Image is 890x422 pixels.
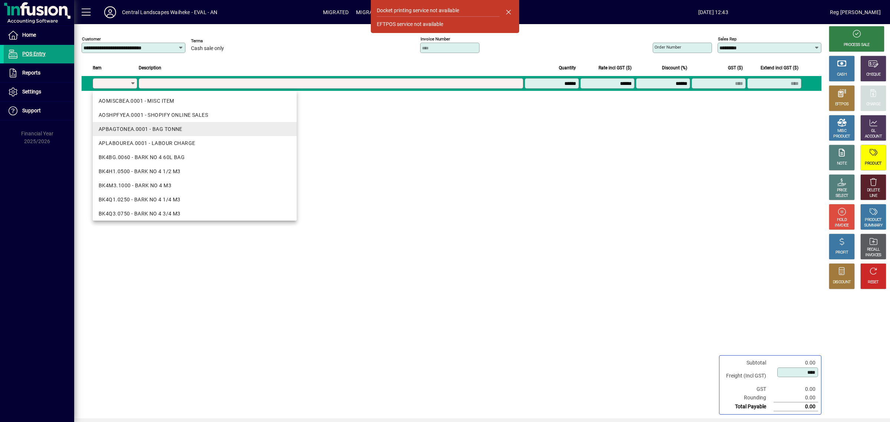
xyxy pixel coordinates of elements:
[93,150,297,164] mat-option: BK4BG.0060 - BARK NO 4 60L BAG
[82,36,101,42] mat-label: Customer
[866,102,881,107] div: CHARGE
[774,385,818,393] td: 0.00
[837,217,847,223] div: HOLD
[377,20,443,28] div: EFTPOS service not available
[837,161,847,167] div: NOTE
[99,182,291,189] div: BK4M3.1000 - BARK NO 4 M3
[93,164,297,178] mat-option: BK4H1.0500 - BARK NO 4 1/2 M3
[22,32,36,38] span: Home
[356,6,382,18] span: MIGRATED
[722,385,774,393] td: GST
[191,46,224,52] span: Cash sale only
[93,122,297,136] mat-option: APBAGTONEA.0001 - BAG TONNE
[722,393,774,402] td: Rounding
[870,193,877,199] div: LINE
[99,196,291,204] div: BK4Q1.0250 - BARK NO 4 1/4 M3
[835,193,848,199] div: SELECT
[93,178,297,192] mat-option: BK4M3.1000 - BARK NO 4 M3
[99,97,291,105] div: AOMISCBEA.0001 - MISC ITEM
[93,64,102,72] span: Item
[867,188,880,193] div: DELETE
[837,188,847,193] div: PRICE
[865,161,881,167] div: PRODUCT
[99,125,291,133] div: APBAGTONEA.0001 - BAG TONNE
[864,223,883,228] div: SUMMARY
[323,6,349,18] span: MIGRATED
[99,210,291,218] div: BK4Q3.0750 - BARK NO 4 3/4 M3
[93,94,297,108] mat-option: AOMISCBEA.0001 - MISC ITEM
[837,128,846,134] div: MISC
[122,6,218,18] div: Central Landscapes Waiheke - EVAL - AN
[844,42,870,48] div: PROCESS SALE
[99,111,291,119] div: AOSHPFYEA.0001 - SHOPIFY ONLINE SALES
[722,359,774,367] td: Subtotal
[774,402,818,411] td: 0.00
[833,134,850,139] div: PRODUCT
[22,108,41,113] span: Support
[93,136,297,150] mat-option: APLABOUREA.0001 - LABOUR CHARGE
[774,393,818,402] td: 0.00
[871,128,876,134] div: GL
[837,72,847,78] div: CASH
[98,6,122,19] button: Profile
[599,64,632,72] span: Rate incl GST ($)
[4,83,74,101] a: Settings
[728,64,743,72] span: GST ($)
[559,64,576,72] span: Quantity
[99,168,291,175] div: BK4H1.0500 - BARK NO 4 1/2 M3
[865,134,882,139] div: ACCOUNT
[830,6,881,18] div: Reg [PERSON_NAME]
[865,217,881,223] div: PRODUCT
[722,367,774,385] td: Freight (Incl GST)
[4,64,74,82] a: Reports
[22,51,46,57] span: POS Entry
[833,280,851,285] div: DISCOUNT
[835,223,848,228] div: INVOICE
[93,192,297,207] mat-option: BK4Q1.0250 - BARK NO 4 1/4 M3
[867,247,880,253] div: RECALL
[139,64,161,72] span: Description
[596,6,830,18] span: [DATE] 12:43
[421,36,450,42] mat-label: Invoice number
[191,39,235,43] span: Terms
[22,89,41,95] span: Settings
[722,402,774,411] td: Total Payable
[866,72,880,78] div: CHEQUE
[835,102,849,107] div: EFTPOS
[868,280,879,285] div: RESET
[93,108,297,122] mat-option: AOSHPFYEA.0001 - SHOPIFY ONLINE SALES
[865,253,881,258] div: INVOICES
[99,139,291,147] div: APLABOUREA.0001 - LABOUR CHARGE
[4,102,74,120] a: Support
[655,44,681,50] mat-label: Order number
[99,154,291,161] div: BK4BG.0060 - BARK NO 4 60L BAG
[4,26,74,44] a: Home
[718,36,736,42] mat-label: Sales rep
[662,64,687,72] span: Discount (%)
[761,64,798,72] span: Extend incl GST ($)
[22,70,40,76] span: Reports
[835,250,848,255] div: PROFIT
[93,207,297,221] mat-option: BK4Q3.0750 - BARK NO 4 3/4 M3
[774,359,818,367] td: 0.00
